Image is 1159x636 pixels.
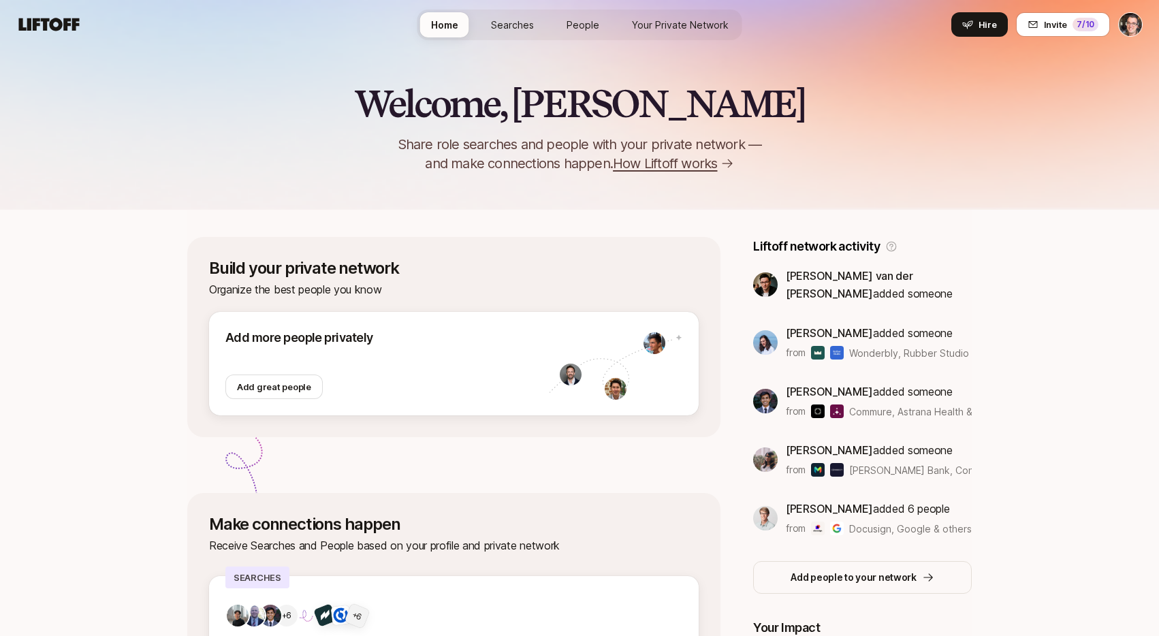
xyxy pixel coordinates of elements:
p: Build your private network [209,259,699,278]
p: from [786,403,806,419]
p: added someone [786,441,972,459]
p: Searches [225,567,289,588]
img: 1738700151967 [560,364,582,385]
span: Home [431,18,458,32]
div: 7 /10 [1073,18,1098,31]
a: Your Private Network [621,12,740,37]
img: Commure [811,404,825,418]
button: Hire [951,12,1008,37]
img: 3b21b1e9_db0a_4655_a67f_ab9b1489a185.jpg [753,330,778,355]
img: Courtyard.io [330,605,351,625]
p: +6 [282,609,292,622]
button: Invite7/10 [1016,12,1110,37]
img: 1654020980849 [644,332,665,354]
p: from [786,345,806,361]
img: Google [830,522,844,535]
p: Add more people privately [225,328,549,347]
a: Home [420,12,469,37]
p: Organize the best people you know [209,281,699,298]
a: How Liftoff works [613,154,733,173]
p: added someone [786,383,972,400]
button: Add great people [225,375,323,399]
img: Astrana Health [830,404,844,418]
button: Eric Smith [1118,12,1143,37]
img: a24d8b60_38b7_44bc_9459_9cd861be1c31.jfif [753,506,778,530]
p: from [786,520,806,537]
img: Docusign [811,522,825,535]
button: Add people to your network [753,561,972,594]
p: added someone [786,267,972,302]
img: 3f97a976_3792_4baf_b6b0_557933e89327.jpg [753,447,778,472]
span: [PERSON_NAME] [786,385,873,398]
span: Searches [491,18,534,32]
span: Hire [979,18,997,31]
span: Wonderbly, Rubber Studio & others [849,347,1010,359]
h2: Welcome, [PERSON_NAME] [354,83,806,124]
img: Rubber Studio [830,346,844,360]
span: Docusign, Google & others [849,522,972,536]
p: added someone [786,324,972,342]
p: from [786,462,806,478]
p: Liftoff network activity [753,237,880,256]
img: 4640b0e7_2b03_4c4f_be34_fa460c2e5c38.jpg [753,389,778,413]
a: People [556,12,610,37]
img: Moment [313,603,337,626]
img: Eric Smith [1119,13,1142,36]
p: Receive Searches and People based on your profile and private network [209,537,699,554]
span: [PERSON_NAME] [786,326,873,340]
span: Your Private Network [632,18,729,32]
a: Searches [480,12,545,37]
span: People [567,18,599,32]
span: Commure, Astrana Health & others [849,406,1004,417]
p: Add people to your network [791,569,917,586]
img: 48213564_d349_4c7a_bc3f_3e31999807fd.jfif [227,605,249,626]
img: Connect Ventures [830,463,844,477]
span: [PERSON_NAME] van der [PERSON_NAME] [786,269,912,300]
img: 4b0ae8c5_185f_42c2_8215_be001b66415a.jpg [753,272,778,297]
img: 4640b0e7_2b03_4c4f_be34_fa460c2e5c38.jpg [259,605,281,626]
p: added 6 people [786,500,972,518]
span: [PERSON_NAME] [786,443,873,457]
p: Share role searches and people with your private network — and make connections happen. [375,135,784,173]
img: Wonderbly [811,346,825,360]
div: + 6 [350,608,364,623]
img: 1702266545036 [605,378,626,400]
p: Make connections happen [209,515,699,534]
span: How Liftoff works [613,154,717,173]
img: 4d3f25dc_1c10_4b5f_84e3_798d87d317b3.jpg [243,605,265,626]
span: Invite [1044,18,1067,31]
span: [PERSON_NAME] [786,502,873,515]
img: Monzo Bank [811,463,825,477]
span: [PERSON_NAME] Bank, Connect Ventures & others [849,464,1078,476]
